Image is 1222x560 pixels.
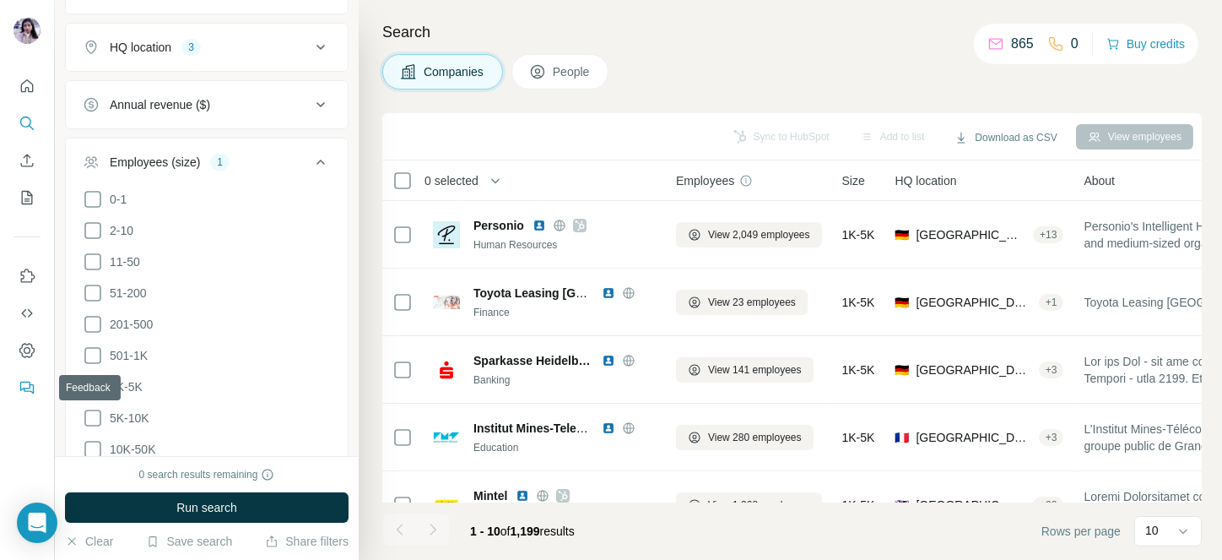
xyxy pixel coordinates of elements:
img: Logo of Sparkasse Heidelberg [433,356,460,383]
button: Quick start [14,71,41,101]
span: 1,199 [511,525,540,538]
div: Finance [473,305,656,320]
span: 1K-5K [842,226,875,243]
span: 51-200 [103,285,147,302]
span: 5K-10K [103,410,149,427]
img: LinkedIn logo [602,286,615,300]
span: 🇩🇪 [895,226,909,243]
span: 1 - 10 [470,525,500,538]
img: Avatar [14,17,41,44]
div: + 13 [1033,227,1063,242]
img: LinkedIn logo [533,219,546,232]
img: LinkedIn logo [602,354,615,367]
span: Toyota Leasing [GEOGRAPHIC_DATA] [473,286,689,300]
img: LinkedIn logo [602,421,615,435]
span: [GEOGRAPHIC_DATA], [GEOGRAPHIC_DATA] [916,226,1026,243]
span: Employees [676,172,734,189]
div: Education [473,440,656,455]
span: [GEOGRAPHIC_DATA], [GEOGRAPHIC_DATA], [GEOGRAPHIC_DATA] [916,429,1031,446]
button: Search [14,108,41,139]
img: Logo of Mintel [433,492,460,519]
span: Rows per page [1041,523,1121,540]
button: Annual revenue ($) [66,84,348,125]
button: Clear [65,533,113,550]
img: LinkedIn logo [516,489,529,503]
p: 865 [1011,34,1034,54]
button: Download as CSV [943,125,1068,150]
div: Open Intercom Messenger [17,503,57,543]
button: View 141 employees [676,357,814,383]
span: HQ location [895,172,956,189]
span: 🇫🇷 [895,429,909,446]
button: Feedback [14,372,41,403]
span: [GEOGRAPHIC_DATA], [GEOGRAPHIC_DATA] [916,294,1031,311]
span: Sparkasse Heidelberg [473,352,593,369]
button: Use Surfe API [14,298,41,329]
div: 3 [181,40,201,55]
span: 1K-5K [103,378,143,395]
span: Personio [473,217,524,234]
span: View 141 employees [708,362,802,378]
span: View 23 employees [708,295,796,310]
span: People [553,63,592,80]
span: 🇩🇪 [895,362,909,378]
button: Employees (size)1 [66,142,348,189]
h4: Search [382,20,1202,44]
span: 🇬🇧 [895,497,909,514]
span: 1K-5K [842,429,875,446]
button: My lists [14,182,41,213]
span: 501-1K [103,347,148,364]
span: 🇩🇪 [895,294,909,311]
span: of [500,525,511,538]
div: + 3 [1039,430,1064,445]
button: HQ location3 [66,27,348,68]
span: Institut Mines-Telecom [473,421,601,435]
button: Save search [146,533,232,550]
div: + 1 [1039,295,1064,310]
div: Human Resources [473,237,656,253]
div: 1 [210,155,230,170]
span: 0-1 [103,191,127,208]
span: View 1,368 employees [708,497,810,513]
span: 1K-5K [842,294,875,311]
img: Logo of Institut Mines-Telecom [433,424,460,451]
span: results [470,525,575,538]
button: Run search [65,492,349,523]
button: View 1,368 employees [676,492,822,518]
button: Use Surfe on LinkedIn [14,261,41,291]
button: Dashboard [14,335,41,366]
span: 10K-50K [103,441,155,458]
div: HQ location [110,39,171,56]
span: 2-10 [103,222,133,239]
p: 10 [1145,522,1159,539]
div: Annual revenue ($) [110,96,210,113]
span: View 280 employees [708,430,802,445]
span: 201-500 [103,316,153,333]
span: Size [842,172,865,189]
span: 11-50 [103,253,140,270]
button: Buy credits [1106,32,1185,56]
div: 0 search results remaining [139,467,275,482]
span: Mintel [473,487,507,504]
span: Run search [176,499,237,516]
div: Banking [473,372,656,388]
button: View 2,049 employees [676,222,822,247]
span: 1K-5K [842,497,875,514]
span: About [1084,172,1115,189]
button: Share filters [265,533,349,550]
button: View 280 employees [676,425,814,450]
div: Employees (size) [110,154,200,171]
img: Logo of Toyota Leasing Thailand [433,295,460,309]
span: View 2,049 employees [708,227,810,242]
button: View 23 employees [676,290,808,315]
div: + 33 [1033,497,1063,513]
span: [GEOGRAPHIC_DATA], [GEOGRAPHIC_DATA] [916,362,1031,378]
div: + 3 [1039,362,1064,378]
button: Enrich CSV [14,145,41,176]
span: 0 selected [424,172,479,189]
span: Companies [424,63,485,80]
span: 1K-5K [842,362,875,378]
img: Logo of Personio [433,221,460,248]
span: [GEOGRAPHIC_DATA], [GEOGRAPHIC_DATA] [916,497,1026,514]
p: 0 [1071,34,1079,54]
